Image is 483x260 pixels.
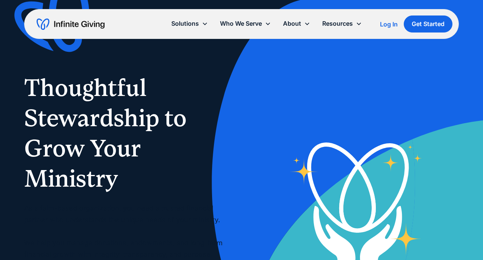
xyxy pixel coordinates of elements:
a: Get Started [404,15,452,32]
div: Solutions [171,19,199,29]
div: Who We Serve [214,15,277,32]
a: Log In [380,20,398,29]
div: About [283,19,301,29]
div: About [277,15,316,32]
div: Resources [322,19,353,29]
div: Log In [380,21,398,27]
h1: Thoughtful Stewardship to Grow Your Ministry [24,73,226,193]
div: Who We Serve [220,19,262,29]
a: home [37,18,105,30]
div: Solutions [165,15,214,32]
div: Resources [316,15,368,32]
